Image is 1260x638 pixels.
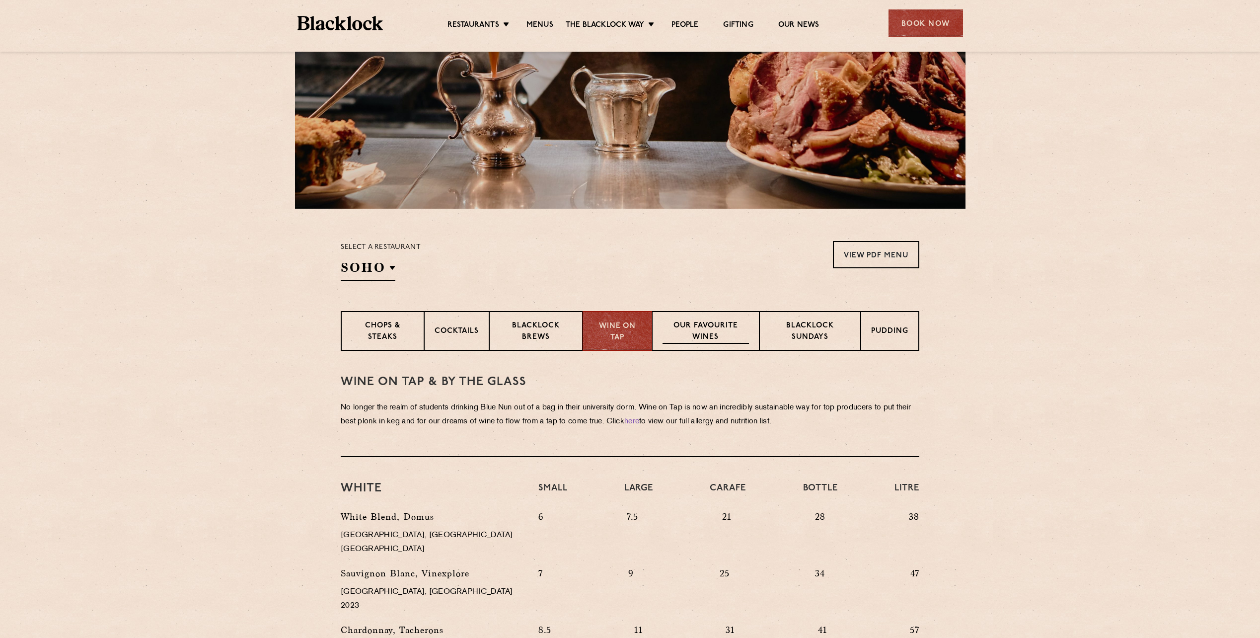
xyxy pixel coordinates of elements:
[341,376,919,389] h3: WINE on tap & by the glass
[341,241,421,254] p: Select a restaurant
[435,326,479,338] p: Cocktails
[341,510,523,524] p: White Blend, Domus
[526,20,553,31] a: Menus
[297,16,383,30] img: BL_Textured_Logo-footer-cropped.svg
[538,482,567,505] h4: Small
[770,320,850,344] p: Blacklock Sundays
[341,529,523,557] p: [GEOGRAPHIC_DATA], [GEOGRAPHIC_DATA] [GEOGRAPHIC_DATA]
[894,482,919,505] h4: Litre
[447,20,499,31] a: Restaurants
[815,566,825,618] p: 34
[341,259,395,281] h2: SOHO
[624,482,653,505] h4: Large
[833,241,919,268] a: View PDF Menu
[538,566,543,618] p: 7
[341,482,523,495] h3: White
[341,401,919,429] p: No longer the realm of students drinking Blue Nun out of a bag in their university dorm. Wine on ...
[778,20,819,31] a: Our News
[815,510,825,561] p: 28
[671,20,698,31] a: People
[500,320,572,344] p: Blacklock Brews
[628,566,634,618] p: 9
[720,566,730,618] p: 25
[909,510,919,561] p: 38
[871,326,908,338] p: Pudding
[710,482,746,505] h4: Carafe
[341,566,523,580] p: Sauvignon Blanc, Vinexplore
[627,510,638,561] p: 7.5
[910,566,919,618] p: 47
[352,320,414,344] p: Chops & Steaks
[803,482,838,505] h4: Bottle
[889,9,963,37] div: Book Now
[723,20,753,31] a: Gifting
[341,585,523,613] p: [GEOGRAPHIC_DATA], [GEOGRAPHIC_DATA] 2023
[624,418,639,425] a: here
[722,510,732,561] p: 21
[593,321,642,343] p: Wine on Tap
[341,623,523,637] p: Chardonnay, Tacherons
[538,510,543,561] p: 6
[663,320,748,344] p: Our favourite wines
[566,20,644,31] a: The Blacklock Way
